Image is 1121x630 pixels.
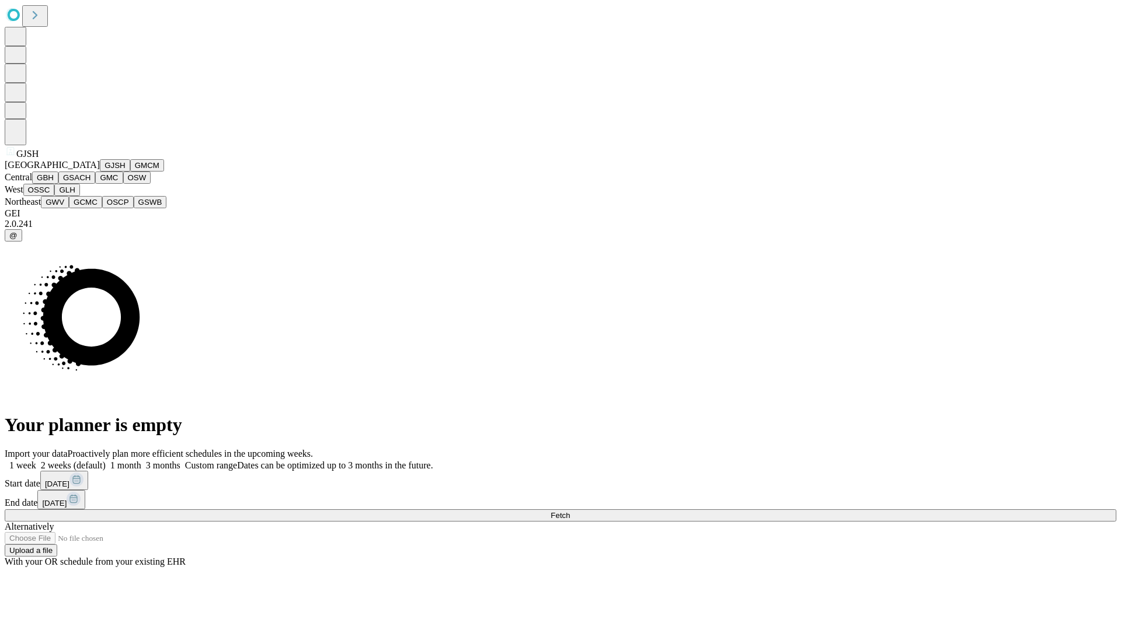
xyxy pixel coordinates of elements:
[37,490,85,509] button: [DATE]
[5,521,54,531] span: Alternatively
[5,229,22,242] button: @
[237,460,433,470] span: Dates can be optimized up to 3 months in the future.
[102,196,134,208] button: OSCP
[5,160,100,170] span: [GEOGRAPHIC_DATA]
[5,414,1116,436] h1: Your planner is empty
[23,184,55,196] button: OSSC
[45,480,69,488] span: [DATE]
[32,171,58,184] button: GBH
[9,231,18,240] span: @
[95,171,123,184] button: GMC
[185,460,237,470] span: Custom range
[5,219,1116,229] div: 2.0.241
[5,544,57,556] button: Upload a file
[41,460,106,470] span: 2 weeks (default)
[40,471,88,490] button: [DATE]
[68,449,313,459] span: Proactively plan more efficient schedules in the upcoming weeks.
[146,460,180,470] span: 3 months
[5,509,1116,521] button: Fetch
[123,171,151,184] button: OSW
[16,149,39,159] span: GJSH
[130,159,164,171] button: GMCM
[100,159,130,171] button: GJSH
[110,460,141,470] span: 1 month
[41,196,69,208] button: GWV
[58,171,95,184] button: GSACH
[9,460,36,470] span: 1 week
[5,449,68,459] span: Import your data
[42,499,67,508] span: [DATE]
[5,208,1116,219] div: GEI
[5,556,186,566] span: With your OR schedule from your existing EHR
[134,196,167,208] button: GSWB
[5,471,1116,490] div: Start date
[5,172,32,182] span: Central
[5,490,1116,509] div: End date
[54,184,79,196] button: GLH
[5,197,41,206] span: Northeast
[5,184,23,194] span: West
[69,196,102,208] button: GCMC
[551,511,570,520] span: Fetch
